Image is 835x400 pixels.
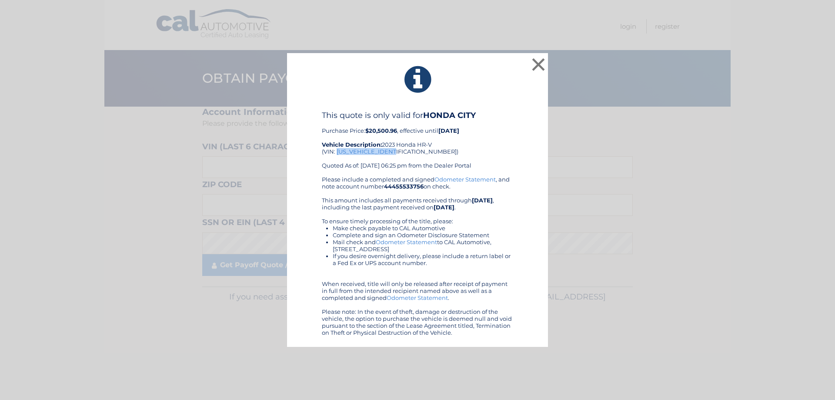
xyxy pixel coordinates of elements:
[423,111,476,120] b: HONDA CITY
[530,56,547,73] button: ×
[333,225,513,232] li: Make check payable to CAL Automotive
[333,232,513,239] li: Complete and sign an Odometer Disclosure Statement
[322,141,382,148] strong: Vehicle Description:
[376,239,437,245] a: Odometer Statement
[333,239,513,252] li: Mail check and to CAL Automotive, [STREET_ADDRESS]
[322,176,513,336] div: Please include a completed and signed , and note account number on check. This amount includes al...
[434,176,496,183] a: Odometer Statement
[472,197,493,204] b: [DATE]
[333,252,513,266] li: If you desire overnight delivery, please include a return label or a Fed Ex or UPS account number.
[365,127,397,134] b: $20,500.96
[322,111,513,176] div: Purchase Price: , effective until 2023 Honda HR-V (VIN: [US_VEHICLE_IDENTIFICATION_NUMBER]) Quote...
[434,204,454,211] b: [DATE]
[384,183,424,190] b: 44455533756
[438,127,459,134] b: [DATE]
[322,111,513,120] h4: This quote is only valid for
[387,294,448,301] a: Odometer Statement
